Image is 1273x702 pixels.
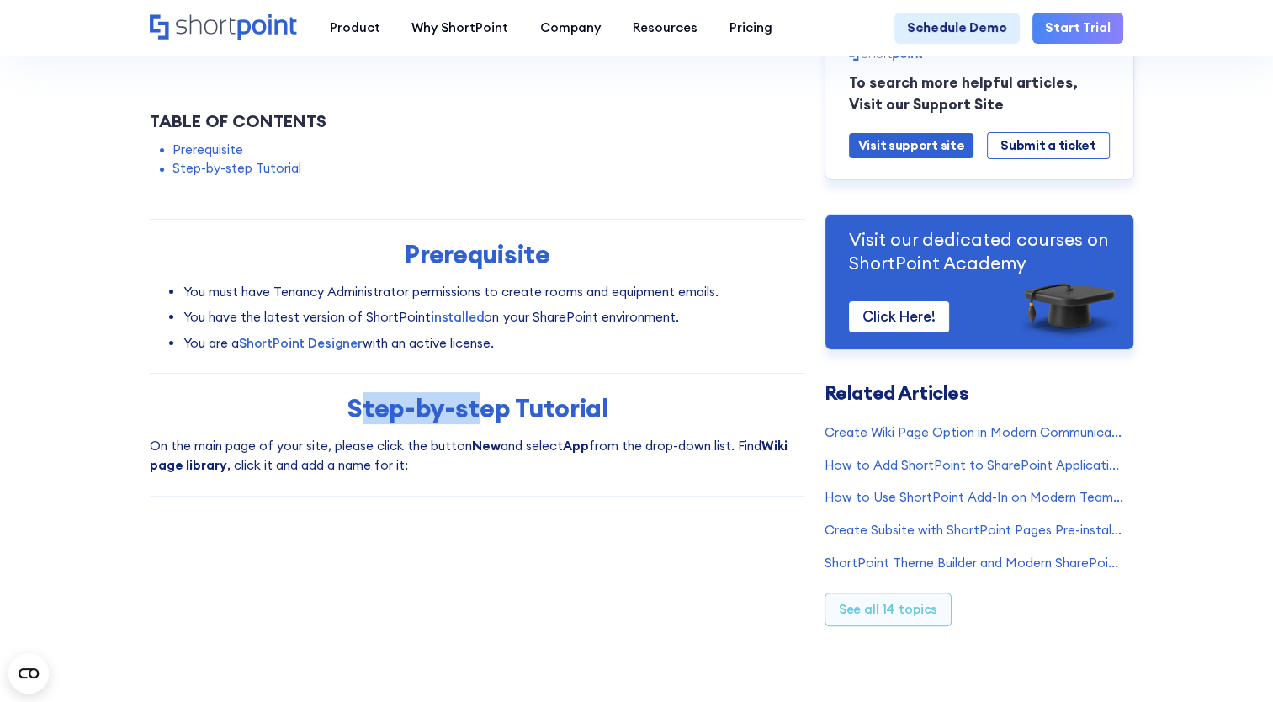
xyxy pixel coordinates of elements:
a: Create Subsite with ShortPoint Pages Pre-installed & Pre-configured [825,521,1124,540]
div: Company [540,19,601,38]
a: Create Wiki Page Option in Modern Communication Site Is Missing [825,423,1124,443]
p: Visit our dedicated courses on ShortPoint Academy [849,228,1110,274]
li: You have the latest version of ShortPoint on your SharePoint environment. [183,308,805,327]
a: Submit a ticket [987,132,1109,159]
a: Pricing [713,13,788,45]
h2: Step-by-step Tutorial [162,394,793,423]
a: Visit support site [849,133,974,158]
a: Step-by-step Tutorial [172,159,301,178]
a: Schedule Demo [894,13,1020,45]
p: On the main page of your site, please click the button and select from the drop-down list. Find ,... [150,437,805,475]
li: You are a with an active license. [183,334,805,354]
a: installed [431,309,485,325]
div: Pricing [729,19,772,38]
div: Why ShortPoint [411,19,508,38]
div: Resources [633,19,697,38]
div: Product [329,19,379,38]
a: How to Add ShortPoint to SharePoint Application Pages [825,455,1124,475]
a: Start Trial [1032,13,1123,45]
h3: Related Articles [825,384,1124,403]
a: Why ShortPoint [395,13,524,45]
strong: App [563,438,589,454]
h2: Prerequisite [162,240,793,269]
li: You must have Tenancy Administrator permissions to create rooms and equipment emails. [183,283,805,302]
a: Product [314,13,396,45]
a: See all 14 topics [825,593,952,626]
a: Click Here! [849,301,949,332]
a: Resources [617,13,713,45]
a: ShortPoint Designer [239,335,363,351]
div: Table of Contents [150,109,805,134]
iframe: Chat Widget [971,508,1273,702]
a: Company [524,13,617,45]
a: Home [150,14,298,41]
a: Prerequisite [172,141,243,160]
button: Open CMP widget [8,653,49,694]
a: ShortPoint Theme Builder and Modern SharePoint Pages [825,553,1124,572]
p: To search more helpful articles, Visit our Support Site [849,72,1110,115]
strong: New [472,438,501,454]
a: How to Use ShortPoint Add-In on Modern Team Sites (deprecated) [825,488,1124,508]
